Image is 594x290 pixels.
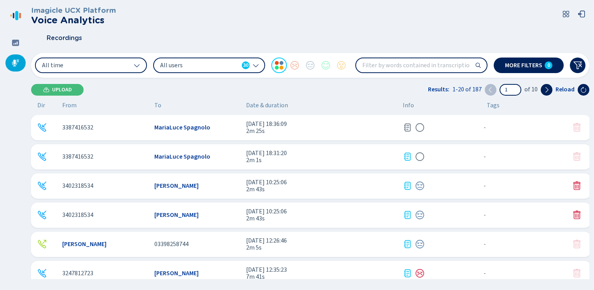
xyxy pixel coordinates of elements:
[403,239,412,249] svg: journal-text
[154,211,199,218] span: [PERSON_NAME]
[5,54,26,72] div: Recordings
[572,210,582,220] svg: trash-fill
[578,10,585,18] svg: box-arrow-left
[403,102,414,109] span: Info
[42,62,63,68] span: All time
[487,102,500,109] span: Tags
[62,241,107,248] span: [PERSON_NAME]
[415,181,425,190] svg: icon-emoji-neutral
[572,181,582,190] svg: trash-fill
[37,210,47,220] svg: telephone-inbound
[246,102,397,109] span: Date & duration
[572,152,582,161] button: Conversation can't be deleted. Sentiment analysis in progress.
[570,58,585,73] button: Clear filters
[37,210,47,220] div: Incoming call
[505,62,542,68] span: More filters
[484,211,486,218] span: No tags assigned
[154,182,199,189] span: [PERSON_NAME]
[31,84,84,96] button: Upload
[246,237,397,244] span: [DATE] 12:26:46
[543,87,550,93] svg: chevron-right
[37,181,47,190] svg: telephone-inbound
[154,102,161,109] span: To
[484,124,486,131] span: No tags assigned
[356,58,487,72] input: Filter by words contained in transcription
[37,269,47,278] svg: telephone-inbound
[37,152,47,161] svg: telephone-inbound
[37,239,47,249] svg: telephone-outbound
[415,210,425,220] div: Neutral sentiment
[452,86,482,93] span: 1-20 of 187
[580,87,587,93] svg: arrow-clockwise
[415,210,425,220] svg: icon-emoji-neutral
[475,62,481,68] svg: search
[37,181,47,190] div: Incoming call
[556,86,575,93] span: Reload
[154,241,189,248] span: 03398258744
[403,239,412,249] div: Transcription available
[415,239,425,249] svg: icon-emoji-neutral
[415,123,425,132] svg: icon-emoji-silent
[37,152,47,161] div: Incoming call
[403,152,412,161] div: Transcription available
[485,84,496,96] button: Previous page
[403,152,412,161] svg: journal-text
[12,39,19,47] svg: dashboard-filled
[572,123,582,132] button: Conversation can't be deleted. Transcription in progress.
[524,86,538,93] span: of 10
[403,181,412,190] svg: journal-text
[246,179,397,186] span: [DATE] 10:25:06
[37,239,47,249] div: Outgoing call
[35,58,147,73] button: All time
[246,150,397,157] span: [DATE] 18:31:20
[246,215,397,222] span: 2m 43s
[246,266,397,273] span: [DATE] 12:35:23
[572,269,582,278] button: Your role doesn't allow you to delete this conversation
[578,84,589,96] button: Reload the current page
[403,123,412,132] svg: journal-text
[246,186,397,193] span: 2m 43s
[62,270,93,277] span: 3247812723
[572,269,582,278] svg: trash-fill
[246,244,397,251] span: 2m 5s
[62,182,93,189] span: 3402318534
[403,181,412,190] div: Transcription available
[154,153,210,160] span: MariaLuce Spagnolo
[403,123,412,132] div: Transcription in progress...
[62,211,93,218] span: 3402318534
[37,123,47,132] div: Incoming call
[573,61,582,70] svg: funnel-disabled
[403,210,412,220] svg: journal-text
[572,239,582,249] svg: trash-fill
[415,181,425,190] div: Neutral sentiment
[37,123,47,132] svg: telephone-inbound
[415,152,425,161] div: Sentiment analysis in progress...
[484,241,486,248] span: No tags assigned
[415,269,425,278] div: Negative sentiment
[43,87,49,93] svg: cloud-upload
[484,153,486,160] span: No tags assigned
[246,121,397,128] span: [DATE] 18:36:09
[246,128,397,135] span: 2m 25s
[487,87,494,93] svg: chevron-left
[403,269,412,278] div: Transcription available
[572,152,582,161] svg: trash-fill
[541,84,552,96] button: Next page
[154,270,199,277] span: [PERSON_NAME]
[415,123,425,132] div: Sentiment analysis in progress...
[246,273,397,280] span: 7m 41s
[494,58,564,73] button: More filters0
[134,62,140,68] svg: chevron-down
[572,239,582,249] button: Your role doesn't allow you to delete this conversation
[62,153,93,160] span: 3387416532
[428,86,449,93] span: Results:
[243,61,248,69] span: 30
[37,269,47,278] div: Incoming call
[31,15,116,26] h2: Voice Analytics
[246,208,397,215] span: [DATE] 10:25:06
[37,102,45,109] span: Dir
[403,210,412,220] div: Transcription available
[572,181,582,190] button: Delete conversation
[12,59,19,67] svg: mic-fill
[246,157,397,164] span: 2m 1s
